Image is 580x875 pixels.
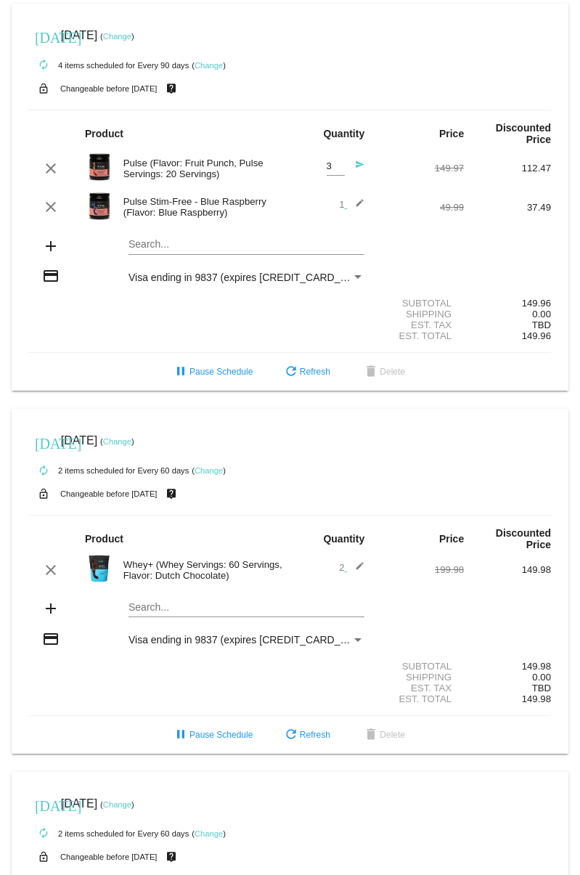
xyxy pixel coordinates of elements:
[128,602,364,614] input: Search...
[439,128,464,139] strong: Price
[128,272,372,283] span: Visa ending in 9837 (expires [CREDIT_CARD_DATA])
[351,359,417,385] button: Delete
[160,359,264,385] button: Pause Schedule
[35,28,52,45] mat-icon: [DATE]
[339,562,364,573] span: 2
[522,330,551,341] span: 149.96
[192,829,226,838] small: ( )
[29,829,189,838] small: 2 items scheduled for Every 60 days
[128,634,364,646] mat-select: Payment Method
[29,466,189,475] small: 2 items scheduled for Every 60 days
[362,364,380,381] mat-icon: delete
[60,852,158,861] small: Changeable before [DATE]
[172,727,189,744] mat-icon: pause
[532,672,551,683] span: 0.00
[282,367,330,377] span: Refresh
[35,57,52,74] mat-icon: autorenew
[192,61,226,70] small: ( )
[377,163,464,174] div: 149.97
[271,359,342,385] button: Refresh
[172,367,253,377] span: Pause Schedule
[464,298,551,309] div: 149.96
[42,198,60,216] mat-icon: clear
[103,437,131,446] a: Change
[377,661,464,672] div: Subtotal
[464,202,551,213] div: 37.49
[464,564,551,575] div: 149.98
[100,437,134,446] small: ( )
[377,298,464,309] div: Subtotal
[35,796,52,813] mat-icon: [DATE]
[172,364,189,381] mat-icon: pause
[377,202,464,213] div: 49.99
[323,533,364,545] strong: Quantity
[42,630,60,648] mat-icon: credit_card
[42,267,60,285] mat-icon: credit_card
[128,272,364,283] mat-select: Payment Method
[347,160,364,177] mat-icon: send
[377,309,464,320] div: Shipping
[116,158,290,179] div: Pulse (Flavor: Fruit Punch, Pulse Servings: 20 Servings)
[195,466,223,475] a: Change
[195,829,223,838] a: Change
[532,683,551,693] span: TBD
[172,730,253,740] span: Pause Schedule
[35,847,52,866] mat-icon: lock_open
[116,196,290,218] div: Pulse Stim-Free - Blue Raspberry (Flavor: Blue Raspberry)
[377,672,464,683] div: Shipping
[282,727,300,744] mat-icon: refresh
[116,559,290,581] div: Whey+ (Whey Servings: 60 Servings, Flavor: Dutch Chocolate)
[377,564,464,575] div: 199.98
[496,122,551,145] strong: Discounted Price
[85,152,114,182] img: Image-1-Carousel-Pulse-20S-Fruit-Punch-Transp.png
[327,161,345,172] input: Quantity
[85,128,123,139] strong: Product
[42,600,60,617] mat-icon: add
[532,309,551,320] span: 0.00
[35,434,52,451] mat-icon: [DATE]
[42,561,60,579] mat-icon: clear
[103,800,131,809] a: Change
[128,239,364,251] input: Search...
[85,554,114,583] img: Image-1-Carousel-Whey-5lb-Chocolate-no-badge-Transp.png
[35,79,52,98] mat-icon: lock_open
[282,730,330,740] span: Refresh
[163,79,180,98] mat-icon: live_help
[532,320,551,330] span: TBD
[60,489,158,498] small: Changeable before [DATE]
[377,693,464,704] div: Est. Total
[347,198,364,216] mat-icon: edit
[362,367,405,377] span: Delete
[362,727,380,744] mat-icon: delete
[464,163,551,174] div: 112.47
[377,683,464,693] div: Est. Tax
[163,484,180,503] mat-icon: live_help
[362,730,405,740] span: Delete
[496,527,551,550] strong: Discounted Price
[522,693,551,704] span: 149.98
[85,533,123,545] strong: Product
[163,847,180,866] mat-icon: live_help
[271,722,342,748] button: Refresh
[439,533,464,545] strong: Price
[351,722,417,748] button: Delete
[192,466,226,475] small: ( )
[60,84,158,93] small: Changeable before [DATE]
[42,237,60,255] mat-icon: add
[195,61,223,70] a: Change
[35,484,52,503] mat-icon: lock_open
[42,160,60,177] mat-icon: clear
[103,32,131,41] a: Change
[29,61,189,70] small: 4 items scheduled for Every 90 days
[128,634,372,646] span: Visa ending in 9837 (expires [CREDIT_CARD_DATA])
[377,320,464,330] div: Est. Tax
[339,199,364,210] span: 1
[35,463,52,480] mat-icon: autorenew
[377,330,464,341] div: Est. Total
[100,32,134,41] small: ( )
[35,825,52,842] mat-icon: autorenew
[100,800,134,809] small: ( )
[347,561,364,579] mat-icon: edit
[323,128,364,139] strong: Quantity
[464,661,551,672] div: 149.98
